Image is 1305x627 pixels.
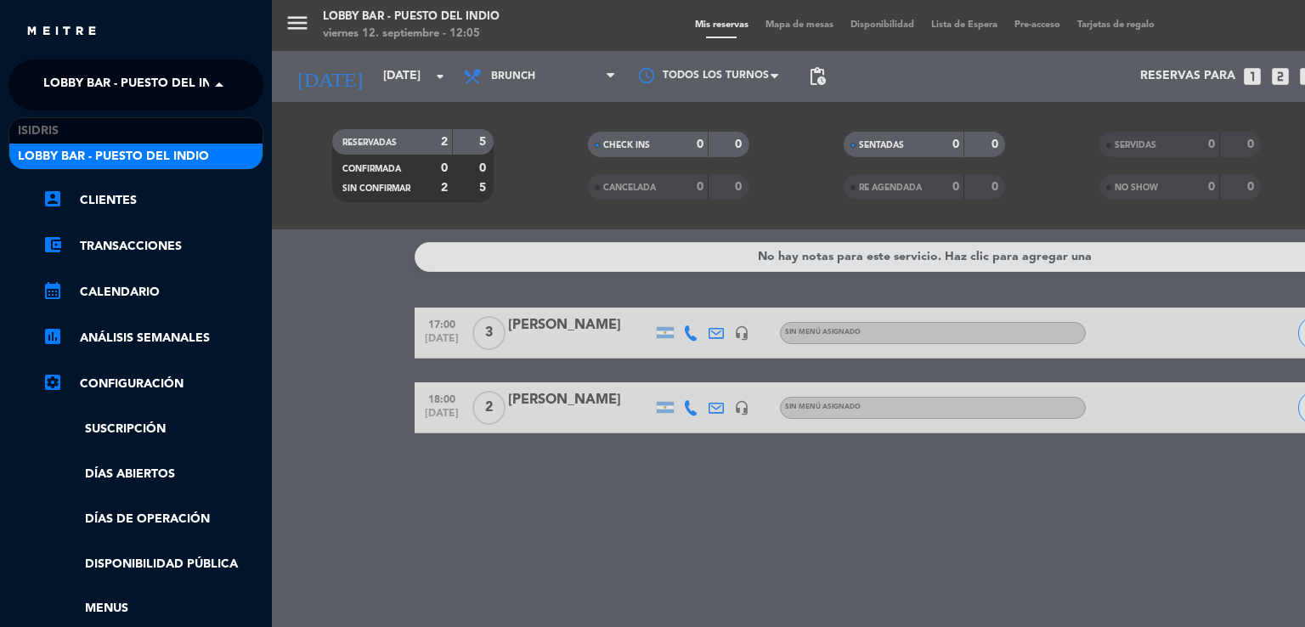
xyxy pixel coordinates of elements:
[42,465,263,484] a: Días abiertos
[18,121,59,141] span: isidris
[42,326,63,347] i: assessment
[42,555,263,574] a: Disponibilidad pública
[42,328,263,348] a: assessmentANÁLISIS SEMANALES
[43,67,234,103] span: Lobby Bar - Puesto del Indio
[42,510,263,529] a: Días de Operación
[42,599,263,619] a: Menus
[42,190,263,211] a: account_boxClientes
[18,147,209,167] span: Lobby Bar - Puesto del Indio
[42,282,263,302] a: calendar_monthCalendario
[42,234,63,255] i: account_balance_wallet
[42,372,63,393] i: settings_applications
[42,280,63,301] i: calendar_month
[42,236,263,257] a: account_balance_walletTransacciones
[42,420,263,439] a: Suscripción
[25,25,98,38] img: MEITRE
[42,189,63,209] i: account_box
[42,374,263,394] a: Configuración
